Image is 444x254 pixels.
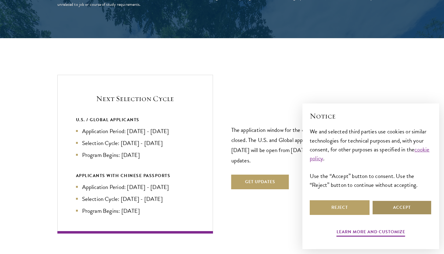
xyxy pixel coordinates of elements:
h5: Next Selection Cycle [76,93,194,104]
li: Application Period: [DATE] - [DATE] [76,127,194,136]
div: U.S. / GLOBAL APPLICANTS [76,116,194,124]
li: Application Period: [DATE] - [DATE] [76,183,194,191]
li: Selection Cycle: [DATE] - [DATE] [76,194,194,203]
button: Learn more and customize [337,228,405,238]
p: The application window for the class of [DATE]-[DATE] is now closed. The U.S. and Global applicat... [231,125,387,165]
button: Get Updates [231,175,289,189]
li: Program Begins: [DATE] [76,206,194,215]
li: Selection Cycle: [DATE] - [DATE] [76,139,194,147]
h2: Notice [310,111,432,121]
a: cookie policy [310,145,430,163]
button: Accept [372,200,432,215]
div: We and selected third parties use cookies or similar technologies for technical purposes and, wit... [310,127,432,189]
button: Reject [310,200,370,215]
div: APPLICANTS WITH CHINESE PASSPORTS [76,172,194,180]
li: Program Begins: [DATE] [76,151,194,159]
